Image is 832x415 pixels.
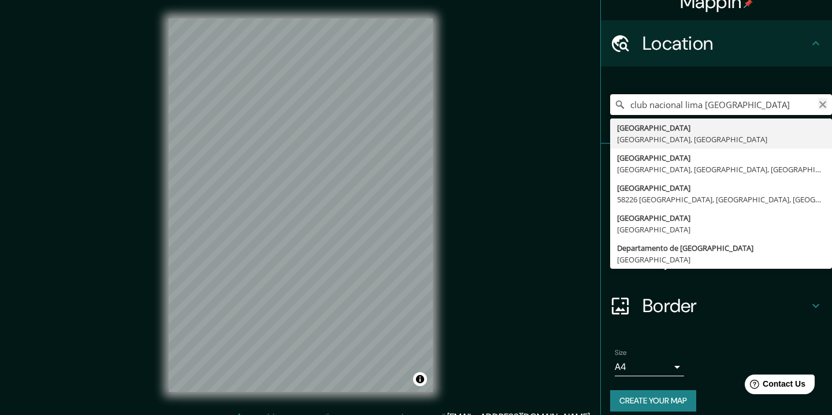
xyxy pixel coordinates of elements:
h4: Border [642,294,809,317]
div: Location [601,20,832,66]
button: Clear [818,98,827,109]
div: [GEOGRAPHIC_DATA] [617,152,825,164]
div: Layout [601,236,832,283]
div: [GEOGRAPHIC_DATA] [617,182,825,194]
label: Size [615,348,627,358]
div: Border [601,283,832,329]
div: [GEOGRAPHIC_DATA] [617,212,825,224]
h4: Layout [642,248,809,271]
canvas: Map [169,18,433,392]
button: Create your map [610,390,696,412]
div: 58226 [GEOGRAPHIC_DATA], [GEOGRAPHIC_DATA], [GEOGRAPHIC_DATA] [617,194,825,205]
input: Pick your city or area [610,94,832,115]
div: A4 [615,358,684,376]
button: Toggle attribution [413,372,427,386]
div: Pins [601,144,832,190]
div: Departamento de [GEOGRAPHIC_DATA] [617,242,825,254]
div: Style [601,190,832,236]
iframe: Help widget launcher [729,370,819,402]
div: [GEOGRAPHIC_DATA], [GEOGRAPHIC_DATA] [617,134,825,145]
div: [GEOGRAPHIC_DATA] [617,254,825,265]
div: [GEOGRAPHIC_DATA] [617,224,825,235]
div: [GEOGRAPHIC_DATA], [GEOGRAPHIC_DATA], [GEOGRAPHIC_DATA] [617,164,825,175]
h4: Location [642,32,809,55]
div: [GEOGRAPHIC_DATA] [617,122,825,134]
